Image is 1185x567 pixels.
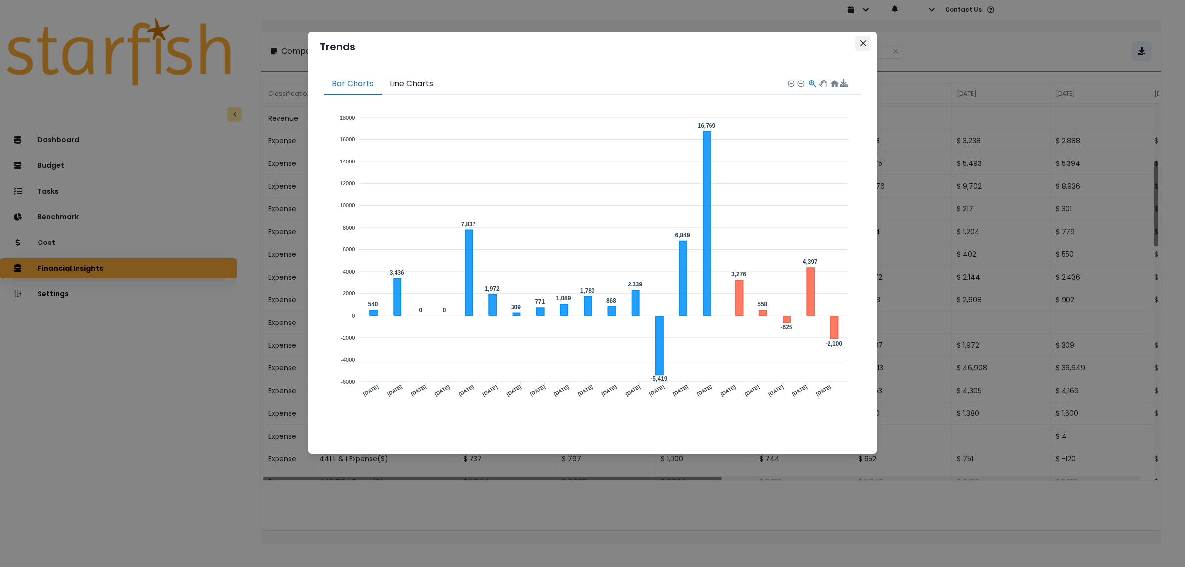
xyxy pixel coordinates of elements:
tspan: 6000 [343,246,355,252]
tspan: [DATE] [577,384,593,397]
tspan: -6000 [341,379,355,385]
tspan: [DATE] [791,384,808,397]
div: Menu [840,79,848,87]
tspan: [DATE] [362,384,379,397]
tspan: 12000 [340,180,355,186]
tspan: 2000 [343,290,355,296]
img: download-solid.76f27b67513bc6e4b1a02da61d3a2511.svg [840,79,848,87]
tspan: [DATE] [481,384,498,397]
tspan: 0 [352,313,355,319]
div: Panning [819,80,825,86]
tspan: [DATE] [458,384,474,397]
tspan: [DATE] [672,384,689,397]
tspan: [DATE] [815,384,832,397]
button: Close [855,36,871,51]
tspan: -2000 [341,335,355,341]
tspan: [DATE] [410,384,427,397]
div: Zoom Out [797,80,804,86]
div: Reset Zoom [830,79,838,87]
tspan: [DATE] [600,384,617,397]
tspan: [DATE] [506,384,522,397]
tspan: [DATE] [625,384,641,397]
tspan: 18000 [340,115,355,121]
tspan: [DATE] [434,384,451,397]
tspan: 4000 [343,269,355,275]
tspan: [DATE] [553,384,570,397]
tspan: [DATE] [744,384,760,397]
tspan: [DATE] [529,384,546,397]
tspan: 14000 [340,159,355,164]
tspan: [DATE] [648,384,665,397]
div: Selection Zoom [808,79,816,87]
tspan: -4000 [341,357,355,363]
tspan: [DATE] [696,384,712,397]
header: Trends [308,32,877,62]
tspan: [DATE] [720,384,737,397]
button: Line Charts [382,74,441,95]
tspan: 10000 [340,202,355,208]
tspan: [DATE] [386,384,403,397]
tspan: 16000 [340,136,355,142]
tspan: 8000 [343,225,355,231]
tspan: [DATE] [767,384,784,397]
div: Zoom In [787,80,794,86]
button: Bar Charts [324,74,382,95]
